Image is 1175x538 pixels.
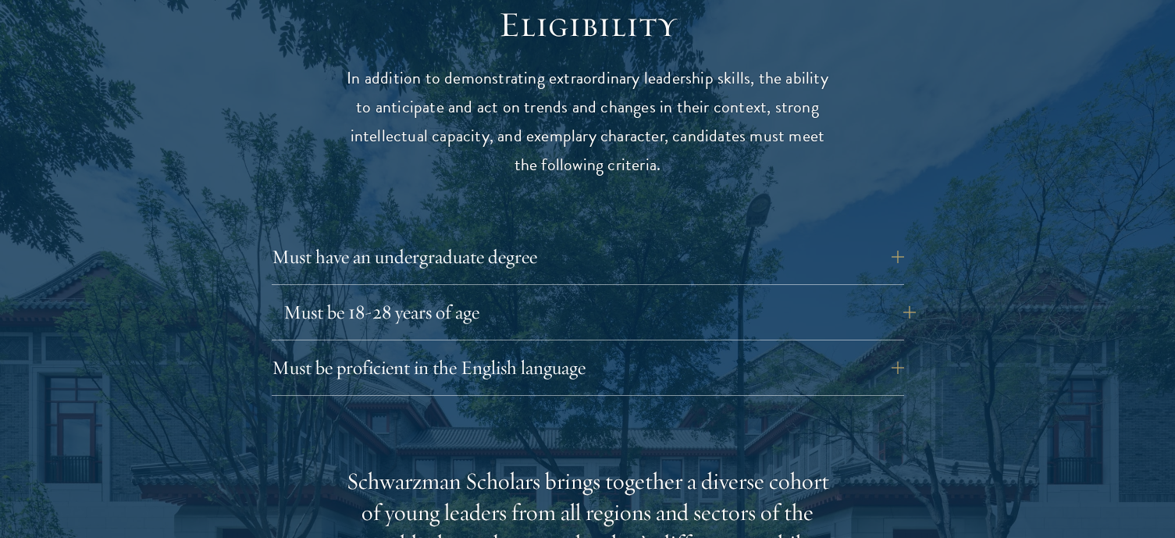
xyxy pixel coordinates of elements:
h2: Eligibility [346,3,830,47]
button: Must have an undergraduate degree [272,238,904,276]
button: Must be 18-28 years of age [283,294,916,331]
p: In addition to demonstrating extraordinary leadership skills, the ability to anticipate and act o... [346,64,830,180]
button: Must be proficient in the English language [272,349,904,387]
